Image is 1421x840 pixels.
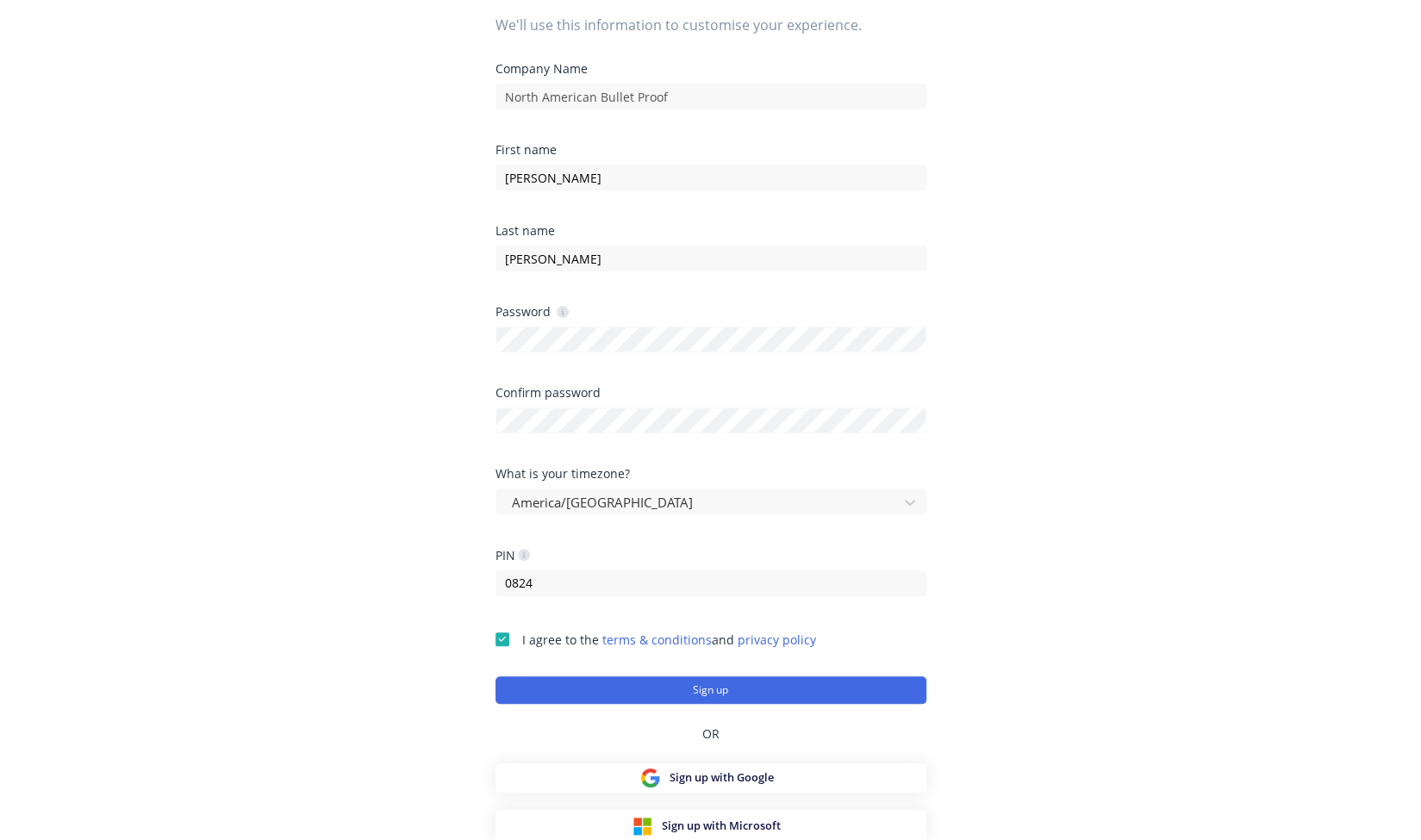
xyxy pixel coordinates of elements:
div: Last name [495,225,926,237]
span: Sign up with Google [670,769,774,786]
div: What is your timezone? [495,468,926,480]
span: Sign up with Microsoft [662,818,781,834]
div: Company Name [495,63,926,75]
span: We'll use this information to customise your experience. [495,15,926,35]
a: privacy policy [738,632,816,648]
div: OR [495,704,926,763]
span: I agree to the and [522,632,816,648]
div: PIN [495,547,530,563]
div: Password [495,303,569,320]
button: Sign up [495,676,926,704]
div: First name [495,144,926,156]
a: terms & conditions [602,632,712,648]
button: Sign up with Google [495,763,926,793]
div: Confirm password [495,387,926,399]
